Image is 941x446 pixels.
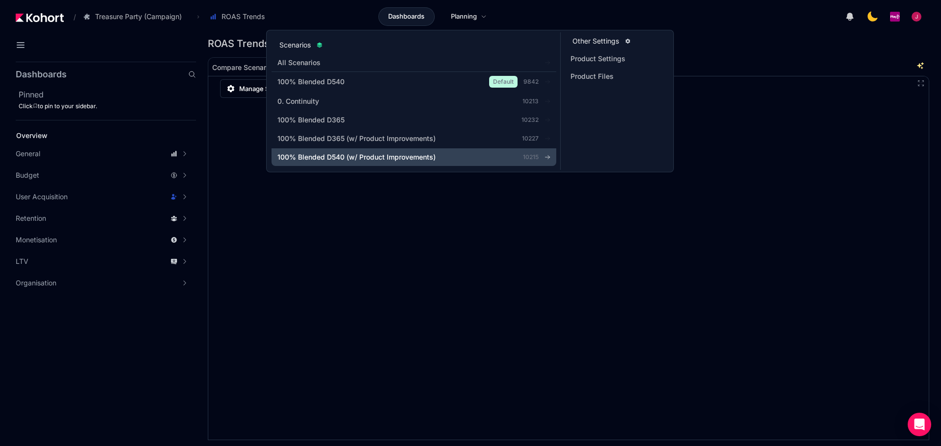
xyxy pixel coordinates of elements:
[277,152,436,162] span: 100% Blended D540 (w/ Product Improvements)
[272,54,556,71] a: All Scenarios
[272,148,556,166] a: 100% Blended D540 (w/ Product Improvements)10215
[917,79,925,87] button: Fullscreen
[272,93,556,110] a: 0. Continuity10213
[565,68,669,85] a: Product Files
[522,97,539,105] span: 10213
[890,12,900,22] img: logo_PlayQ_20230721100321046856.png
[16,192,68,202] span: User Acquisition
[523,153,539,161] span: 10215
[19,89,196,100] h2: Pinned
[908,413,931,436] div: Open Intercom Messenger
[66,12,76,22] span: /
[378,7,435,26] a: Dashboards
[19,102,196,110] div: Click to pin to your sidebar.
[16,149,40,159] span: General
[13,128,179,143] a: Overview
[522,135,539,142] span: 10227
[523,78,539,86] span: 9842
[208,39,275,48] h3: ROAS Trends
[272,72,556,92] a: 100% Blended D540Default9842
[570,71,625,81] span: Product Files
[441,7,497,26] a: Planning
[388,12,424,22] span: Dashboards
[239,84,292,94] span: Manage Scenario
[16,257,28,266] span: LTV
[521,116,539,124] span: 10232
[279,40,311,50] h3: Scenarios
[277,134,436,143] span: 100% Blended D365 (w/ Product Improvements)
[212,64,276,71] span: Compare Scenarios
[78,8,192,25] button: Treasure Party (Campaign)
[220,79,298,98] a: Manage Scenario
[277,115,345,125] span: 100% Blended D365
[565,50,669,68] a: Product Settings
[570,54,625,64] span: Product Settings
[572,36,619,46] h3: Other Settings
[16,278,56,288] span: Organisation
[489,76,518,88] span: Default
[16,13,64,22] img: Kohort logo
[277,58,513,68] span: All Scenarios
[16,70,67,79] h2: Dashboards
[451,12,477,22] span: Planning
[272,130,556,147] a: 100% Blended D365 (w/ Product Improvements)10227
[277,96,319,106] span: 0. Continuity
[16,170,39,180] span: Budget
[272,111,556,129] a: 100% Blended D36510232
[95,12,182,22] span: Treasure Party (Campaign)
[204,8,275,25] button: ROAS Trends
[16,213,46,223] span: Retention
[195,13,201,21] span: ›
[16,131,48,140] span: Overview
[277,77,345,87] span: 100% Blended D540
[222,12,265,22] span: ROAS Trends
[16,235,57,245] span: Monetisation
